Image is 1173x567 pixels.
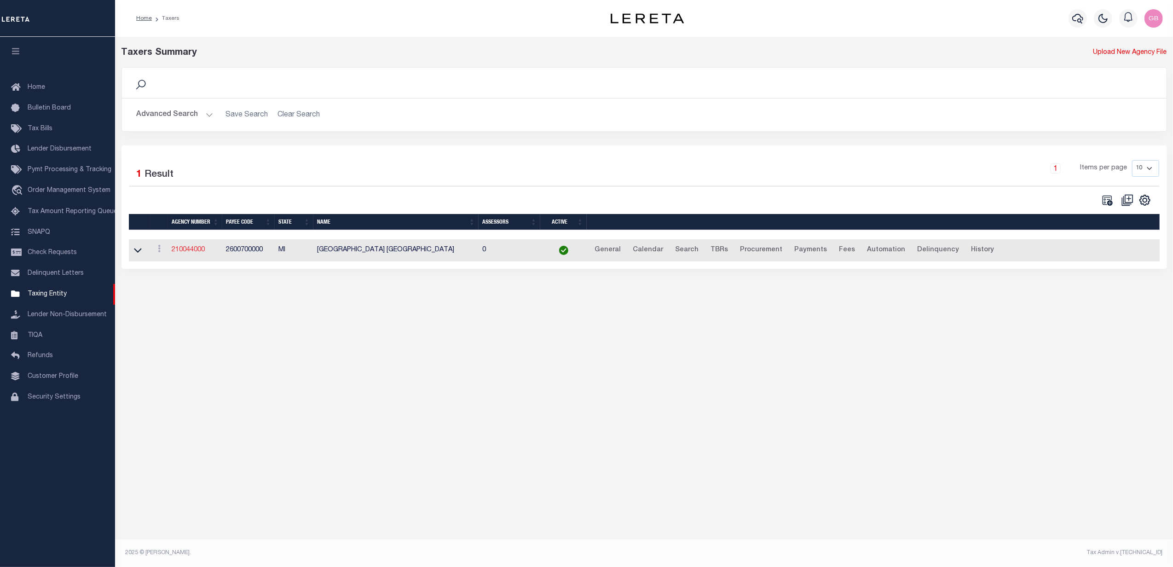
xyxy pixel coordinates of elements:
td: 0 [479,239,540,262]
th: Name: activate to sort column ascending [313,214,479,230]
li: Taxers [152,14,179,23]
span: Security Settings [28,394,81,400]
th: Active: activate to sort column ascending [540,214,587,230]
span: Tax Amount Reporting Queue [28,208,117,215]
a: Search [671,243,703,258]
span: TIQA [28,332,42,338]
div: Taxers Summary [121,46,902,60]
span: SNAPQ [28,229,50,235]
th: Assessors: activate to sort column ascending [479,214,540,230]
span: 1 [137,170,142,179]
a: Procurement [736,243,786,258]
button: Advanced Search [137,106,213,124]
a: Calendar [629,243,667,258]
a: 210044000 [172,247,205,253]
img: svg+xml;base64,PHN2ZyB4bWxucz0iaHR0cDovL3d3dy53My5vcmcvMjAwMC9zdmciIHBvaW50ZXItZXZlbnRzPSJub25lIi... [1144,9,1163,28]
th: State: activate to sort column ascending [275,214,313,230]
span: Order Management System [28,187,110,194]
th: Payee Code: activate to sort column ascending [222,214,275,230]
span: Home [28,84,45,91]
img: logo-dark.svg [611,13,684,23]
td: 2600700000 [222,239,275,262]
span: Check Requests [28,249,77,256]
span: Lender Non-Disbursement [28,312,107,318]
span: Customer Profile [28,373,78,380]
span: Bulletin Board [28,105,71,111]
td: [GEOGRAPHIC_DATA] [GEOGRAPHIC_DATA] [313,239,479,262]
span: Taxing Entity [28,291,67,297]
td: MI [275,239,313,262]
span: Items per page [1081,163,1127,174]
a: Fees [835,243,859,258]
a: TBRs [706,243,732,258]
span: Lender Disbursement [28,146,92,152]
th: Agency Number: activate to sort column ascending [168,214,222,230]
a: Automation [863,243,909,258]
span: Tax Bills [28,126,52,132]
a: General [590,243,625,258]
a: History [967,243,998,258]
span: Pymt Processing & Tracking [28,167,111,173]
span: Delinquent Letters [28,270,84,277]
a: Delinquency [913,243,963,258]
i: travel_explore [11,185,26,197]
a: Upload New Agency File [1093,48,1167,58]
span: Refunds [28,353,53,359]
a: Payments [790,243,831,258]
a: 1 [1051,163,1061,174]
a: Home [136,16,152,21]
img: check-icon-green.svg [559,246,568,255]
label: Result [145,168,174,182]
